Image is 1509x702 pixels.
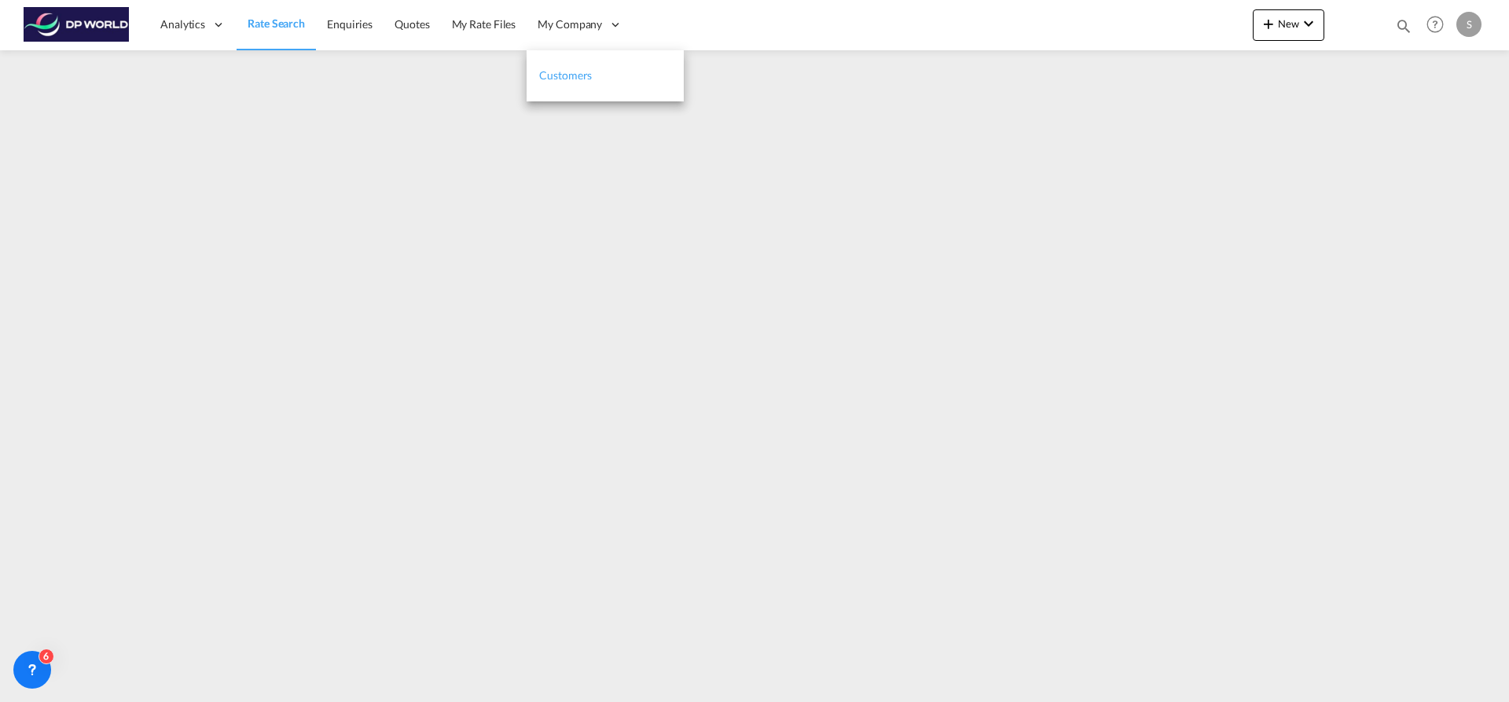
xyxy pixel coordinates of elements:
[1395,17,1412,41] div: icon-magnify
[395,17,429,31] span: Quotes
[538,17,602,32] span: My Company
[160,17,205,32] span: Analytics
[527,50,684,101] a: Customers
[1395,17,1412,35] md-icon: icon-magnify
[1456,12,1481,37] div: S
[327,17,373,31] span: Enquiries
[1253,9,1324,41] button: icon-plus 400-fgNewicon-chevron-down
[539,68,592,82] span: Customers
[1422,11,1456,39] div: Help
[1259,14,1278,33] md-icon: icon-plus 400-fg
[1422,11,1448,38] span: Help
[248,17,305,30] span: Rate Search
[452,17,516,31] span: My Rate Files
[1299,14,1318,33] md-icon: icon-chevron-down
[24,7,130,42] img: c08ca190194411f088ed0f3ba295208c.png
[1259,17,1318,30] span: New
